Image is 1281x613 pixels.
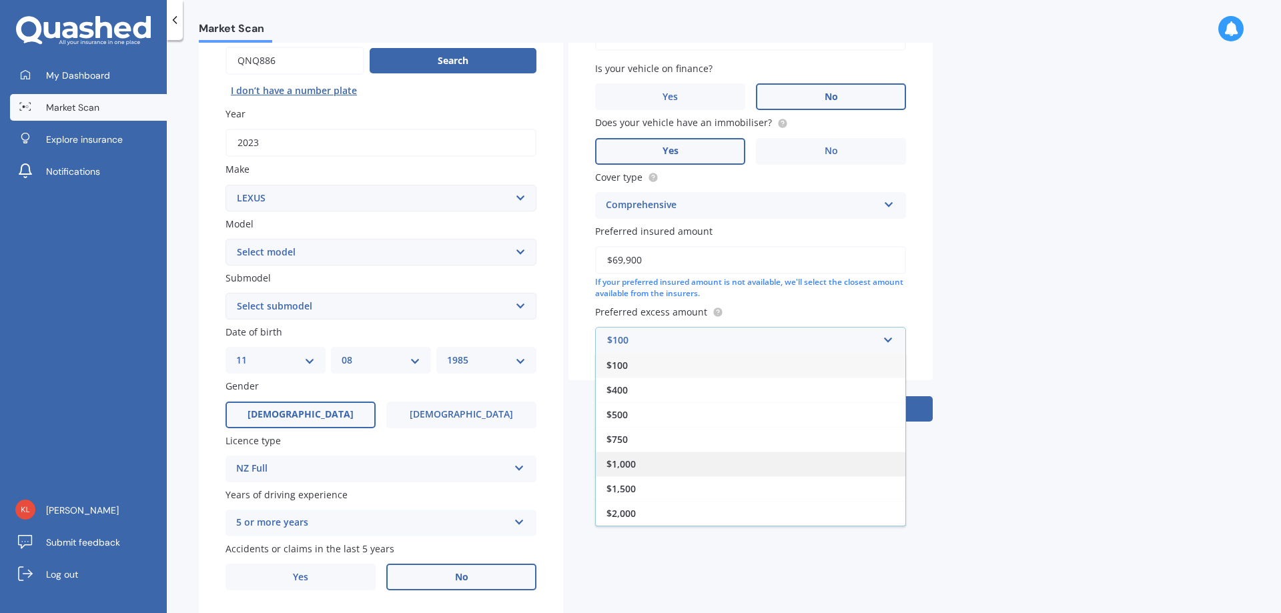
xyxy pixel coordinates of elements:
[226,542,394,555] span: Accidents or claims in the last 5 years
[606,359,628,372] span: $100
[46,101,99,114] span: Market Scan
[595,277,906,299] div: If your preferred insured amount is not available, we'll select the closest amount available from...
[663,145,679,157] span: Yes
[606,507,636,520] span: $2,000
[663,91,678,103] span: Yes
[595,305,707,318] span: Preferred excess amount
[606,197,878,213] div: Comprehensive
[46,69,110,82] span: My Dashboard
[236,461,508,477] div: NZ Full
[606,482,636,495] span: $1,500
[226,326,282,338] span: Date of birth
[15,500,35,520] img: 8c4a81d62468bcb36a7d7d95a271a53f
[10,62,167,89] a: My Dashboard
[236,515,508,531] div: 5 or more years
[46,165,100,178] span: Notifications
[226,217,254,230] span: Model
[226,47,364,75] input: Enter plate number
[199,22,272,40] span: Market Scan
[10,158,167,185] a: Notifications
[293,572,308,583] span: Yes
[10,529,167,556] a: Submit feedback
[46,133,123,146] span: Explore insurance
[226,80,362,101] button: I don’t have a number plate
[825,91,838,103] span: No
[595,246,906,274] input: Enter amount
[226,380,259,393] span: Gender
[10,126,167,153] a: Explore insurance
[606,384,628,396] span: $400
[606,433,628,446] span: $750
[370,48,536,73] button: Search
[595,62,713,75] span: Is your vehicle on finance?
[606,408,628,421] span: $500
[46,568,78,581] span: Log out
[248,409,354,420] span: [DEMOGRAPHIC_DATA]
[46,504,119,517] span: [PERSON_NAME]
[226,163,250,176] span: Make
[226,107,246,120] span: Year
[10,497,167,524] a: [PERSON_NAME]
[226,271,271,284] span: Submodel
[10,561,167,588] a: Log out
[595,117,772,129] span: Does your vehicle have an immobiliser?
[606,458,636,470] span: $1,000
[226,488,348,501] span: Years of driving experience
[10,94,167,121] a: Market Scan
[595,225,713,237] span: Preferred insured amount
[455,572,468,583] span: No
[410,409,513,420] span: [DEMOGRAPHIC_DATA]
[226,434,281,447] span: Licence type
[825,145,838,157] span: No
[226,129,536,157] input: YYYY
[595,171,643,183] span: Cover type
[46,536,120,549] span: Submit feedback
